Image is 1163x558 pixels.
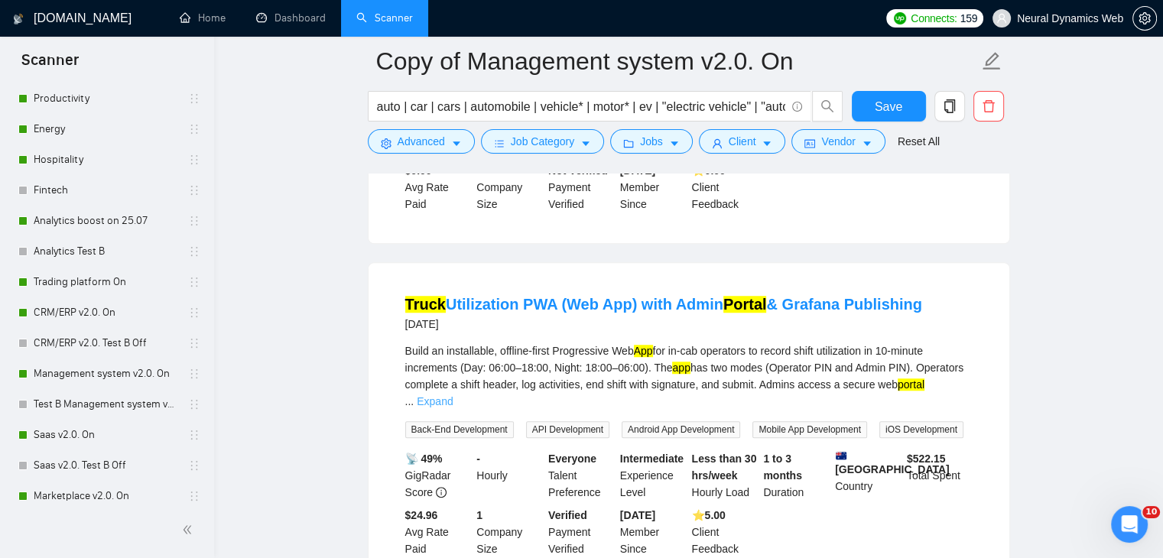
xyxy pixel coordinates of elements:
a: Fintech [34,175,179,206]
b: Verified [548,509,587,521]
button: idcardVendorcaret-down [791,129,885,154]
button: setting [1132,6,1157,31]
b: [DATE] [620,509,655,521]
span: holder [188,459,200,472]
span: holder [188,154,200,166]
input: Scanner name... [376,42,979,80]
a: Test B Management system v2.0. Off [34,389,179,420]
div: Member Since [617,507,689,557]
mark: app [672,362,690,374]
button: folderJobscaret-down [610,129,693,154]
button: search [812,91,843,122]
a: Energy [34,114,179,144]
b: $24.96 [405,509,438,521]
span: user [712,138,723,149]
span: holder [188,184,200,196]
span: bars [494,138,505,149]
span: holder [188,398,200,410]
div: Duration [760,450,832,501]
span: caret-down [762,138,772,149]
span: Advanced [398,133,445,150]
span: holder [188,245,200,258]
div: Member Since [617,162,689,212]
input: Search Freelance Jobs... [377,97,785,116]
a: Productivity [34,83,179,114]
span: copy [935,99,964,113]
a: Analytics boost on 25.07 [34,206,179,236]
div: Country [832,450,904,501]
mark: Portal [723,296,767,313]
button: barsJob Categorycaret-down [481,129,604,154]
b: $ 522.15 [907,453,946,465]
button: settingAdvancedcaret-down [368,129,475,154]
span: holder [188,92,200,105]
div: [DATE] [405,315,922,333]
a: Hospitality [34,144,179,175]
span: Client [729,133,756,150]
div: Client Feedback [689,162,761,212]
span: double-left [182,522,197,537]
div: Hourly [473,450,545,501]
b: 📡 49% [405,453,443,465]
div: Experience Level [617,450,689,501]
mark: portal [898,378,924,391]
span: holder [188,490,200,502]
div: Hourly Load [689,450,761,501]
span: search [813,99,842,113]
span: caret-down [862,138,872,149]
span: holder [188,215,200,227]
div: Company Size [473,507,545,557]
span: Vendor [821,133,855,150]
span: Scanner [9,49,91,81]
a: Reset All [898,133,940,150]
div: Total Spent [904,450,976,501]
a: dashboardDashboard [256,11,326,24]
div: Avg Rate Paid [402,507,474,557]
span: 10 [1142,506,1160,518]
div: Client Feedback [689,507,761,557]
b: 1 to 3 months [763,453,802,482]
button: delete [973,91,1004,122]
a: setting [1132,12,1157,24]
span: caret-down [669,138,680,149]
span: setting [381,138,391,149]
span: holder [188,123,200,135]
a: Saas v2.0. On [34,420,179,450]
span: edit [982,51,1002,71]
span: 159 [960,10,977,27]
span: Android App Development [622,421,740,438]
div: Talent Preference [545,450,617,501]
button: Save [852,91,926,122]
span: setting [1133,12,1156,24]
button: copy [934,91,965,122]
span: ... [405,395,414,407]
span: iOS Development [879,421,963,438]
span: holder [188,307,200,319]
a: TruckUtilization PWA (Web App) with AdminPortal& Grafana Publishing [405,296,922,313]
a: Management system v2.0. On [34,358,179,389]
div: GigRadar Score [402,450,474,501]
iframe: Intercom live chat [1111,506,1148,543]
a: homeHome [180,11,226,24]
button: userClientcaret-down [699,129,786,154]
span: Save [875,97,902,116]
span: info-circle [436,487,447,498]
b: Less than 30 hrs/week [692,453,757,482]
span: idcard [804,138,815,149]
span: delete [974,99,1003,113]
a: searchScanner [356,11,413,24]
b: - [476,453,480,465]
span: Jobs [640,133,663,150]
div: Avg Rate Paid [402,162,474,212]
span: caret-down [580,138,591,149]
b: [GEOGRAPHIC_DATA] [835,450,950,475]
a: Trading platform On [34,267,179,297]
b: ⭐️ 5.00 [692,509,726,521]
span: holder [188,429,200,441]
a: Expand [417,395,453,407]
div: Payment Verified [545,162,617,212]
span: Mobile App Development [752,421,866,438]
span: Job Category [511,133,574,150]
span: Connects: [911,10,957,27]
div: Payment Verified [545,507,617,557]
